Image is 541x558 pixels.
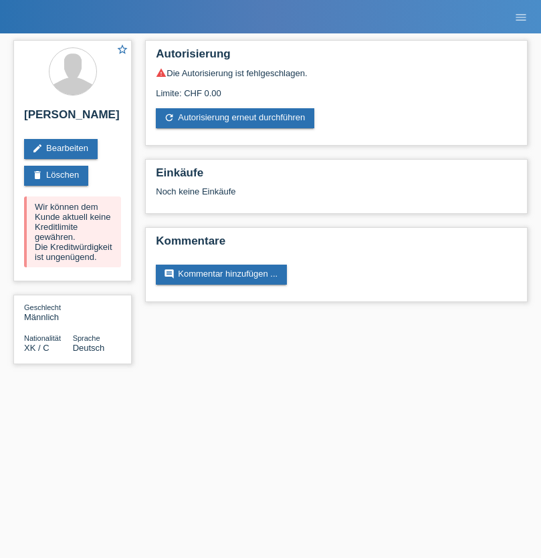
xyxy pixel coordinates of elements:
i: edit [32,143,43,154]
a: editBearbeiten [24,139,98,159]
h2: Autorisierung [156,47,517,67]
span: Deutsch [73,343,105,353]
h2: Einkäufe [156,166,517,186]
a: refreshAutorisierung erneut durchführen [156,108,314,128]
a: star_border [116,43,128,57]
span: Sprache [73,334,100,342]
i: comment [164,269,175,279]
div: Noch keine Einkäufe [156,186,517,206]
i: star_border [116,43,128,55]
div: Wir können dem Kunde aktuell keine Kreditlimite gewähren. Die Kreditwürdigkeit ist ungenügend. [24,196,121,267]
h2: [PERSON_NAME] [24,108,121,128]
a: menu [508,13,534,21]
h2: Kommentare [156,235,517,255]
span: Geschlecht [24,303,61,311]
a: commentKommentar hinzufügen ... [156,265,287,285]
i: warning [156,67,167,78]
span: Nationalität [24,334,61,342]
div: Männlich [24,302,73,322]
i: delete [32,170,43,180]
a: deleteLöschen [24,166,88,186]
i: refresh [164,112,175,123]
div: Limite: CHF 0.00 [156,78,517,98]
span: Kosovo / C / 02.02.1999 [24,343,49,353]
i: menu [514,11,528,24]
div: Die Autorisierung ist fehlgeschlagen. [156,67,517,78]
